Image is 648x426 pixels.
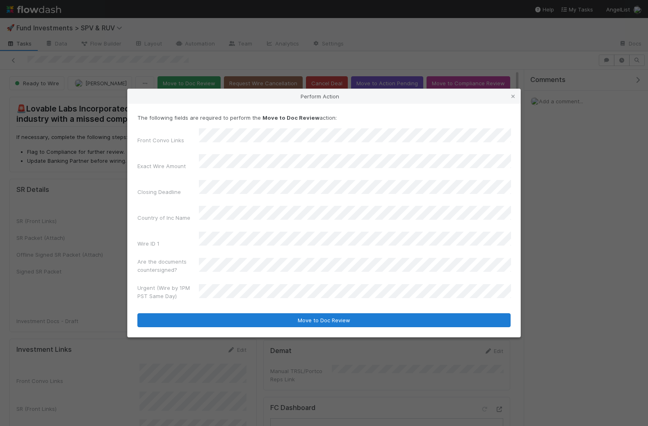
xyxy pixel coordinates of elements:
strong: Move to Doc Review [262,114,319,121]
label: Urgent (Wire by 1PM PST Same Day) [137,284,199,300]
label: Exact Wire Amount [137,162,186,170]
p: The following fields are required to perform the action: [137,114,511,122]
label: Closing Deadline [137,188,181,196]
label: Are the documents countersigned? [137,257,199,274]
button: Move to Doc Review [137,313,511,327]
label: Country of Inc Name [137,214,190,222]
label: Front Convo Links [137,136,184,144]
div: Perform Action [128,89,520,104]
label: Wire ID 1 [137,239,160,248]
